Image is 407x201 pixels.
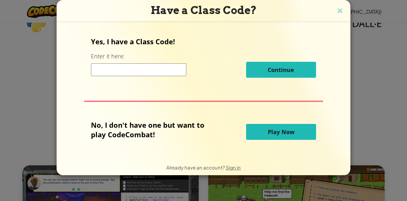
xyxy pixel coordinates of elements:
[336,6,344,16] img: close icon
[166,164,226,170] span: Already have an account?
[246,124,316,140] button: Play Now
[91,120,214,139] p: No, I don't have one but want to play CodeCombat!
[268,66,294,74] span: Continue
[226,164,241,170] a: Sign in
[91,52,125,60] label: Enter it here:
[151,4,257,17] span: Have a Class Code?
[91,37,316,46] p: Yes, I have a Class Code!
[268,128,294,136] span: Play Now
[246,62,316,78] button: Continue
